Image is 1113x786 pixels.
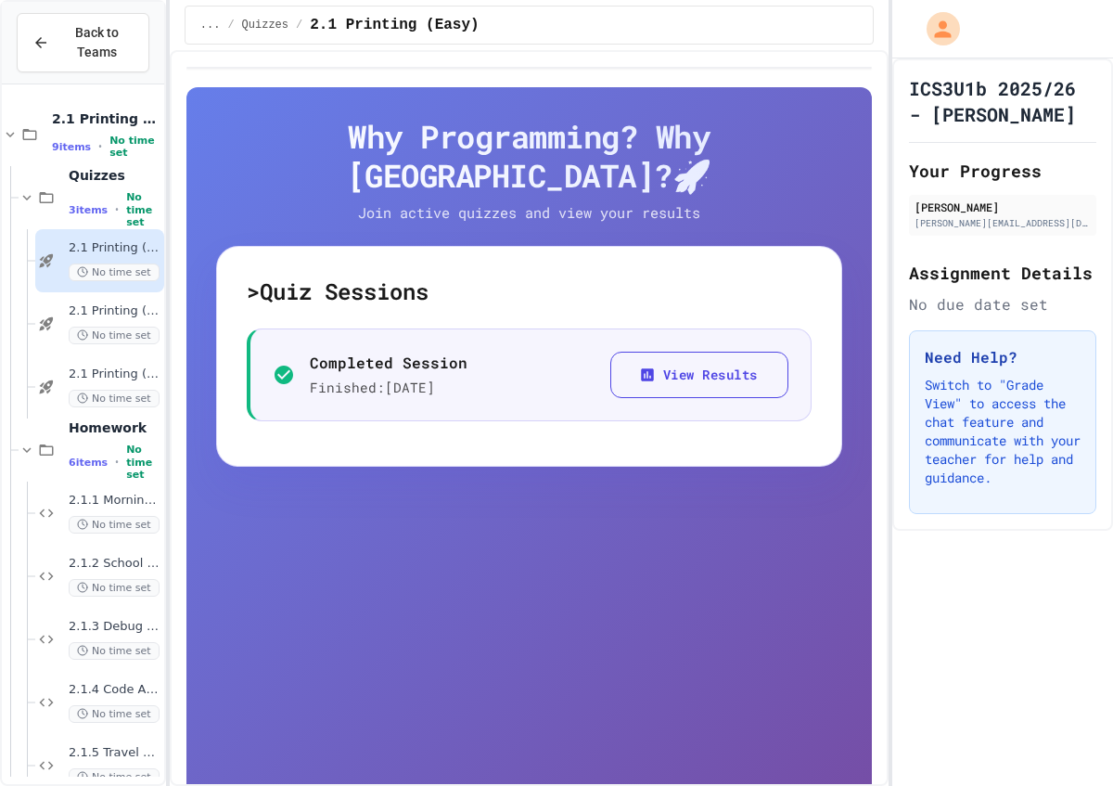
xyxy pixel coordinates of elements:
[909,260,1096,286] h2: Assignment Details
[69,682,160,698] span: 2.1.4 Code Assembly Challenge (Medium)
[925,346,1081,368] h3: Need Help?
[69,240,160,256] span: 2.1 Printing (Easy)
[69,579,160,597] span: No time set
[69,493,160,509] span: 2.1.1 Morning Routine Fix (Easy)
[909,293,1096,316] div: No due date set
[98,139,102,154] span: •
[52,141,91,153] span: 9 items
[52,110,160,127] span: 2.1 Printing & Comments
[915,199,1091,215] div: [PERSON_NAME]
[69,768,160,786] span: No time set
[216,117,842,195] h4: Why Programming? Why [GEOGRAPHIC_DATA]? 🚀
[69,204,108,216] span: 3 items
[959,631,1094,710] iframe: chat widget
[909,75,1096,127] h1: ICS3U1b 2025/26 - [PERSON_NAME]
[310,378,467,398] p: Finished: [DATE]
[109,135,160,159] span: No time set
[69,642,160,660] span: No time set
[320,202,737,224] p: Join active quizzes and view your results
[69,167,160,184] span: Quizzes
[69,264,160,281] span: No time set
[610,352,788,399] button: View Results
[915,216,1091,230] div: [PERSON_NAME][EMAIL_ADDRESS][DOMAIN_NAME]
[126,444,160,481] span: No time set
[310,352,467,374] p: Completed Session
[126,191,160,228] span: No time set
[200,18,221,32] span: ...
[60,23,134,62] span: Back to Teams
[69,705,160,723] span: No time set
[69,516,160,534] span: No time set
[115,455,119,470] span: •
[909,158,1096,184] h2: Your Progress
[69,457,108,469] span: 6 items
[69,367,160,382] span: 2.1 Printing (Hard)
[925,376,1081,487] p: Switch to "Grade View" to access the chat feature and communicate with your teacher for help and ...
[1035,712,1094,767] iframe: chat widget
[69,303,160,319] span: 2.1 Printing (Medium)
[907,7,965,50] div: My Account
[69,619,160,635] span: 2.1.3 Debug Assembly (Medium)
[69,390,160,407] span: No time set
[247,277,812,306] h5: > Quiz Sessions
[115,202,119,217] span: •
[69,327,160,344] span: No time set
[242,18,288,32] span: Quizzes
[69,419,160,436] span: Homework
[296,18,302,32] span: /
[17,13,149,72] button: Back to Teams
[69,556,160,572] span: 2.1.2 School Announcements (Easy)
[227,18,234,32] span: /
[69,745,160,761] span: 2.1.5 Travel Route Debugger (Hard)
[310,14,479,36] span: 2.1 Printing (Easy)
